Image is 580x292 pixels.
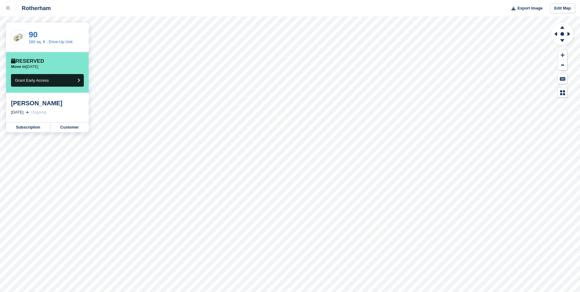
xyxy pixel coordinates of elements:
[11,109,24,115] div: [DATE]
[517,5,542,11] span: Export Image
[11,74,84,87] button: Grant Early Access
[508,3,543,13] button: Export Image
[558,74,567,84] button: Keyboard Shortcuts
[558,60,567,70] button: Zoom Out
[6,122,50,132] a: Subscription
[11,64,38,69] p: [DATE]
[558,50,567,60] button: Zoom In
[11,32,25,42] img: SCA-160sqft.jpg
[29,30,38,39] a: 90
[16,5,51,12] div: Rotherham
[31,109,46,115] div: Ongoing
[11,64,26,69] span: Move in
[29,39,72,44] a: 160 sq. ft - Drive-Up Unit
[15,78,49,83] span: Grant Early Access
[558,88,567,98] button: Map Legend
[550,3,575,13] a: Edit Map
[11,99,84,107] div: [PERSON_NAME]
[50,122,89,132] a: Customer
[11,58,44,64] div: Reserved
[26,111,29,114] img: arrow-right-light-icn-cde0832a797a2874e46488d9cf13f60e5c3a73dbe684e267c42b8395dfbc2abf.svg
